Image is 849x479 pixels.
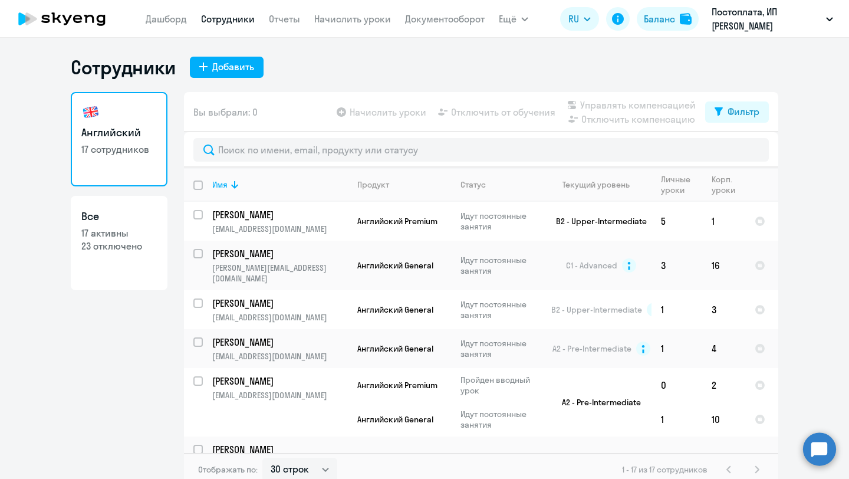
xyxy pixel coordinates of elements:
td: 1 [651,402,702,437]
p: Идут постоянные занятия [460,299,541,320]
p: Постоплата, ИП [PERSON_NAME] [712,5,821,33]
input: Поиск по имени, email, продукту или статусу [193,138,769,162]
td: 1 [651,290,702,329]
td: 10 [702,402,745,437]
span: Английский Premium [357,380,437,391]
div: Корп. уроки [712,174,745,195]
div: Имя [212,179,228,190]
span: Английский General [357,343,433,354]
span: 1 - 17 из 17 сотрудников [622,464,707,475]
button: Добавить [190,57,264,78]
a: Сотрудники [201,13,255,25]
p: [PERSON_NAME] [212,208,345,221]
a: [PERSON_NAME] [212,375,347,388]
div: Фильтр [728,104,759,119]
button: Балансbalance [637,7,699,31]
td: 3 [651,241,702,290]
a: [PERSON_NAME] [212,297,347,310]
p: [EMAIL_ADDRESS][DOMAIN_NAME] [212,390,347,401]
h3: Все [81,209,157,224]
td: 2 [702,368,745,402]
p: [PERSON_NAME] [212,443,345,456]
a: Дашборд [146,13,187,25]
button: Фильтр [705,101,769,123]
span: Английский General [357,260,433,271]
span: A2 - Pre-Intermediate [552,343,631,354]
div: Баланс [644,12,675,26]
p: [PERSON_NAME] [212,336,345,349]
div: Продукт [357,179,389,190]
a: [PERSON_NAME] [212,443,347,456]
p: 17 активны [81,227,157,239]
h1: Сотрудники [71,55,176,79]
p: 17 сотрудников [81,143,157,156]
button: RU [560,7,599,31]
span: Английский General [357,304,433,315]
button: Постоплата, ИП [PERSON_NAME] [706,5,839,33]
img: balance [680,13,692,25]
td: 1 [702,202,745,241]
p: [PERSON_NAME] [212,247,345,260]
span: B2 - Upper-Intermediate [551,304,642,315]
a: Отчеты [269,13,300,25]
p: Пройден вводный урок [460,375,541,396]
td: 3 [702,290,745,329]
div: Статус [460,179,486,190]
span: Английский Premium [357,216,437,227]
img: english [81,103,100,122]
div: Добавить [212,60,254,74]
p: [EMAIL_ADDRESS][DOMAIN_NAME] [212,351,347,362]
span: Английский General [357,414,433,425]
td: 16 [702,241,745,290]
td: 0 [651,368,702,402]
p: Идут постоянные занятия [460,338,541,359]
div: Текущий уровень [551,179,651,190]
td: B2 - Upper-Intermediate [542,202,651,241]
span: Ещё [499,12,516,26]
a: Документооборот [405,13,485,25]
span: Вы выбрали: 0 [193,105,258,119]
a: [PERSON_NAME] [212,247,347,260]
td: A2 - Pre-Intermediate [542,368,651,437]
a: Английский17 сотрудников [71,92,167,186]
span: Отображать по: [198,464,258,475]
p: Идут постоянные занятия [460,451,541,472]
div: Личные уроки [661,174,702,195]
div: Имя [212,179,347,190]
p: [PERSON_NAME][EMAIL_ADDRESS][DOMAIN_NAME] [212,263,347,284]
p: [EMAIL_ADDRESS][DOMAIN_NAME] [212,312,347,323]
span: RU [568,12,579,26]
a: [PERSON_NAME] [212,208,347,221]
p: [EMAIL_ADDRESS][DOMAIN_NAME] [212,224,347,234]
p: Идут постоянные занятия [460,255,541,276]
p: [PERSON_NAME] [212,297,345,310]
a: Все17 активны23 отключено [71,196,167,290]
td: 5 [651,202,702,241]
div: Текущий уровень [562,179,630,190]
td: 1 [651,329,702,368]
td: 4 [702,329,745,368]
p: Идут постоянные занятия [460,211,541,232]
span: C1 - Advanced [566,260,617,271]
a: [PERSON_NAME] [212,336,347,349]
p: [PERSON_NAME] [212,375,345,388]
h3: Английский [81,125,157,140]
button: Ещё [499,7,528,31]
a: Начислить уроки [314,13,391,25]
p: 23 отключено [81,239,157,252]
p: Идут постоянные занятия [460,409,541,430]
